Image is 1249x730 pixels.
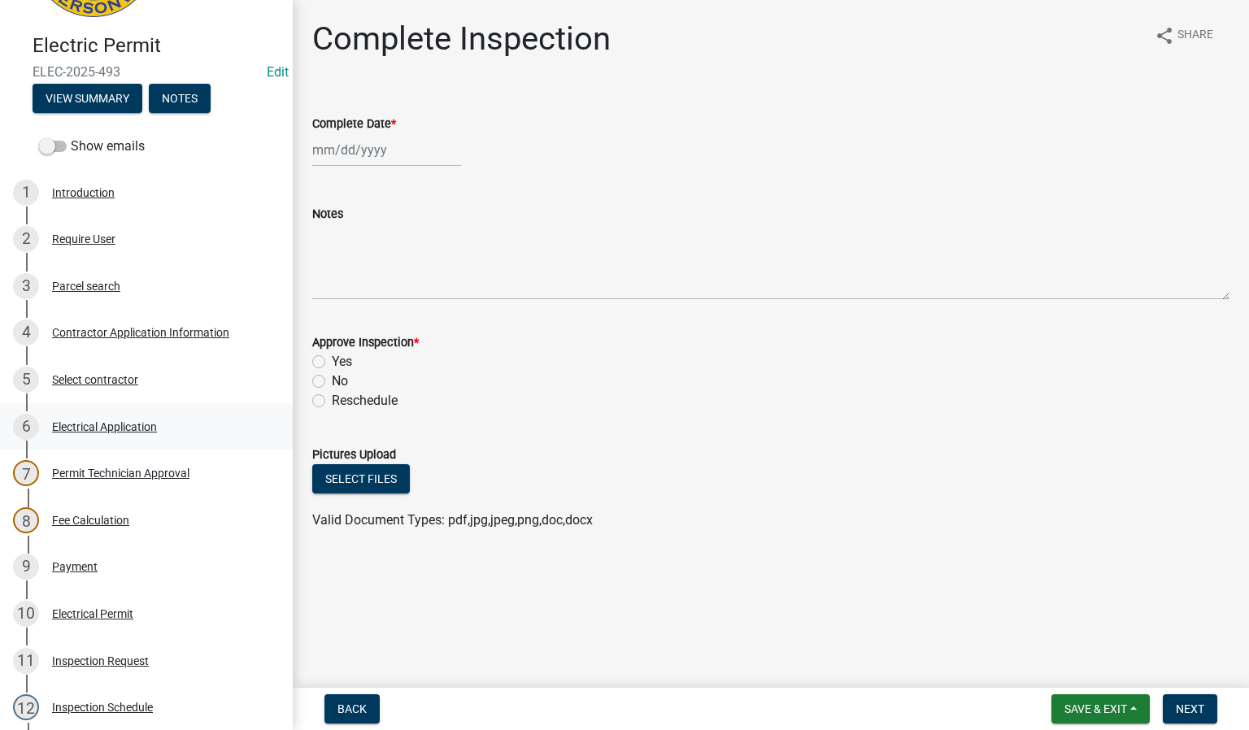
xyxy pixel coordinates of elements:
div: Inspection Schedule [52,702,153,713]
div: 10 [13,601,39,627]
span: Valid Document Types: pdf,jpg,jpeg,png,doc,docx [312,512,593,528]
button: Select files [312,464,410,493]
span: Share [1177,26,1213,46]
wm-modal-confirm: Summary [33,93,142,106]
div: 7 [13,460,39,486]
div: Parcel search [52,280,120,292]
div: Electrical Permit [52,608,133,619]
div: 6 [13,414,39,440]
div: Permit Technician Approval [52,467,189,479]
button: View Summary [33,84,142,113]
div: 3 [13,273,39,299]
div: 12 [13,694,39,720]
label: Reschedule [332,391,398,411]
span: Save & Exit [1064,702,1127,715]
label: Yes [332,352,352,372]
div: 8 [13,507,39,533]
label: Pictures Upload [312,450,396,461]
h4: Electric Permit [33,34,280,58]
button: Next [1163,694,1217,723]
div: Inspection Request [52,655,149,667]
wm-modal-confirm: Notes [149,93,211,106]
h1: Complete Inspection [312,20,611,59]
div: Electrical Application [52,421,157,432]
div: Fee Calculation [52,515,129,526]
button: Back [324,694,380,723]
div: 9 [13,554,39,580]
div: Select contractor [52,374,138,385]
label: Complete Date [312,119,396,130]
label: Approve Inspection [312,337,419,349]
button: shareShare [1142,20,1226,51]
span: Next [1176,702,1204,715]
button: Notes [149,84,211,113]
span: ELEC-2025-493 [33,64,260,80]
label: No [332,372,348,391]
label: Notes [312,209,343,220]
button: Save & Exit [1051,694,1150,723]
div: 4 [13,319,39,345]
div: Payment [52,561,98,572]
div: 1 [13,180,39,206]
div: 11 [13,648,39,674]
div: 5 [13,367,39,393]
div: Introduction [52,187,115,198]
div: Require User [52,233,115,245]
input: mm/dd/yyyy [312,133,461,167]
a: Edit [267,64,289,80]
span: Back [337,702,367,715]
div: 2 [13,226,39,252]
div: Contractor Application Information [52,327,229,338]
wm-modal-confirm: Edit Application Number [267,64,289,80]
i: share [1155,26,1174,46]
label: Show emails [39,137,145,156]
